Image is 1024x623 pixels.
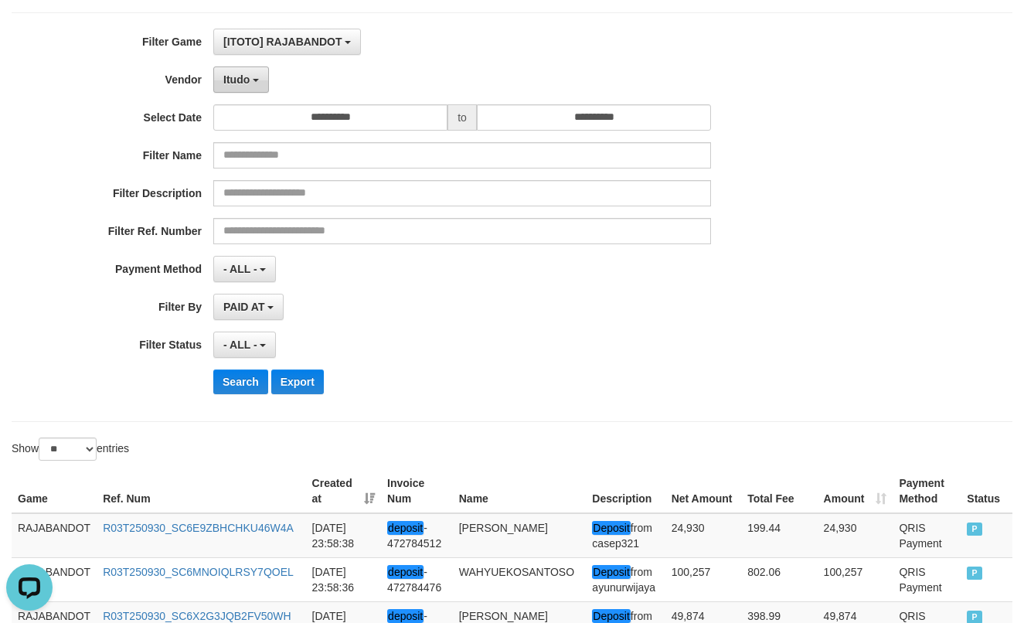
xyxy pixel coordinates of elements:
[967,567,982,580] span: PAID
[447,104,477,131] span: to
[818,513,893,558] td: 24,930
[893,469,961,513] th: Payment Method
[213,66,269,93] button: Itudo
[586,513,665,558] td: from casep321
[741,469,817,513] th: Total Fee
[665,557,742,601] td: 100,257
[223,36,342,48] span: [ITOTO] RAJABANDOT
[893,557,961,601] td: QRIS Payment
[223,73,250,86] span: Itudo
[387,565,424,579] em: deposit
[213,294,284,320] button: PAID AT
[592,521,630,535] em: Deposit
[213,332,276,358] button: - ALL -
[665,513,742,558] td: 24,930
[818,557,893,601] td: 100,257
[741,557,817,601] td: 802.06
[453,557,587,601] td: WAHYUEKOSANTOSO
[453,513,587,558] td: [PERSON_NAME]
[893,513,961,558] td: QRIS Payment
[381,557,453,601] td: - 472784476
[213,369,268,394] button: Search
[967,523,982,536] span: PAID
[381,469,453,513] th: Invoice Num
[306,513,382,558] td: [DATE] 23:58:38
[665,469,742,513] th: Net Amount
[818,469,893,513] th: Amount: activate to sort column ascending
[592,609,630,623] em: Deposit
[223,339,257,351] span: - ALL -
[97,469,305,513] th: Ref. Num
[387,521,424,535] em: deposit
[12,513,97,558] td: RAJABANDOT
[271,369,324,394] button: Export
[741,513,817,558] td: 199.44
[961,469,1012,513] th: Status
[586,469,665,513] th: Description
[453,469,587,513] th: Name
[213,29,361,55] button: [ITOTO] RAJABANDOT
[39,437,97,461] select: Showentries
[586,557,665,601] td: from ayunurwijaya
[223,301,264,313] span: PAID AT
[103,522,294,534] a: R03T250930_SC6E9ZBHCHKU46W4A
[592,565,630,579] em: Deposit
[306,469,382,513] th: Created at: activate to sort column ascending
[213,256,276,282] button: - ALL -
[6,6,53,53] button: Open LiveChat chat widget
[12,437,129,461] label: Show entries
[12,469,97,513] th: Game
[381,513,453,558] td: - 472784512
[103,566,294,578] a: R03T250930_SC6MNOIQLRSY7QOEL
[387,609,424,623] em: deposit
[103,610,291,622] a: R03T250930_SC6X2G3JQB2FV50WH
[306,557,382,601] td: [DATE] 23:58:36
[223,263,257,275] span: - ALL -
